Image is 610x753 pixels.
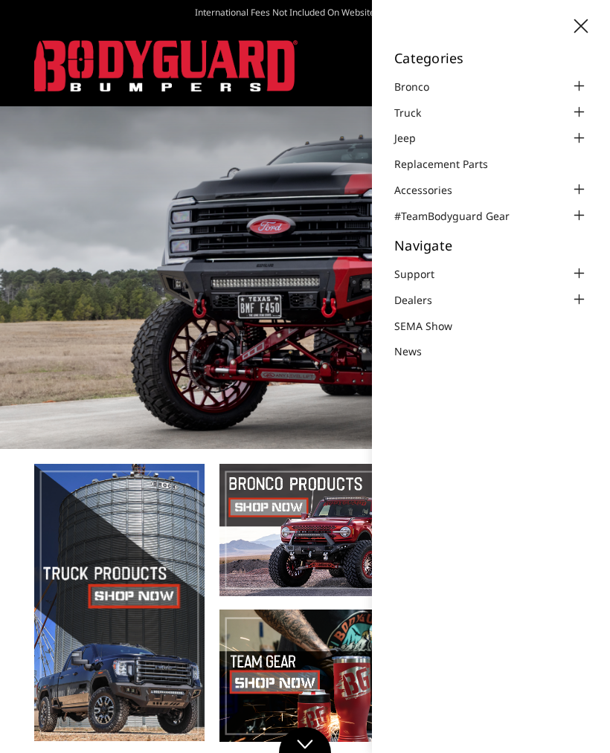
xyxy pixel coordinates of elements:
a: News [394,343,440,359]
a: SEMA Show [394,318,471,334]
a: Replacement Parts [394,156,507,172]
h5: Categories [394,51,588,65]
a: #TeamBodyguard Gear [394,208,528,224]
a: Accessories [394,182,471,198]
a: Dealers [394,292,451,308]
a: Truck [394,105,440,120]
a: Support [394,266,453,282]
a: Bronco [394,79,448,94]
img: BODYGUARD BUMPERS [34,40,298,92]
a: Jeep [394,130,434,146]
h5: Navigate [394,239,588,252]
